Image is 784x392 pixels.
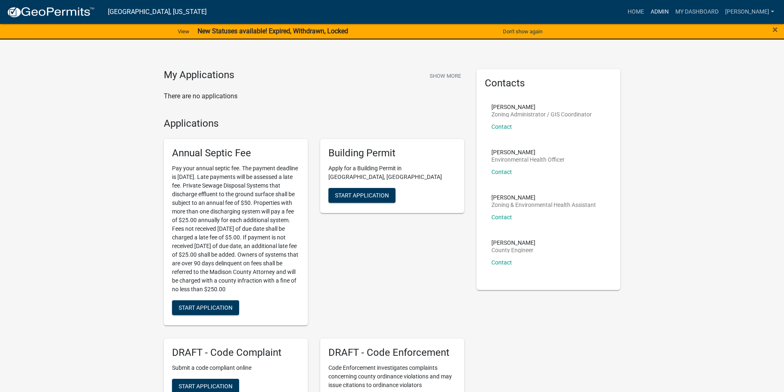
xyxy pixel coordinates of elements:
a: My Dashboard [672,4,722,20]
p: [PERSON_NAME] [491,195,596,200]
a: [GEOGRAPHIC_DATA], [US_STATE] [108,5,207,19]
span: Start Application [179,383,233,389]
button: Show More [426,69,464,83]
h4: Applications [164,118,464,130]
button: Close [772,25,778,35]
span: Start Application [179,304,233,311]
button: Start Application [328,188,395,203]
p: [PERSON_NAME] [491,240,535,246]
span: Start Application [335,192,389,199]
p: [PERSON_NAME] [491,149,565,155]
h5: Contacts [485,77,612,89]
h5: Building Permit [328,147,456,159]
h5: Annual Septic Fee [172,147,300,159]
h5: DRAFT - Code Enforcement [328,347,456,359]
p: Apply for a Building Permit in [GEOGRAPHIC_DATA], [GEOGRAPHIC_DATA] [328,164,456,181]
p: Zoning & Environmental Health Assistant [491,202,596,208]
a: Contact [491,123,512,130]
a: Home [624,4,647,20]
p: Environmental Health Officer [491,157,565,162]
h5: DRAFT - Code Complaint [172,347,300,359]
p: Submit a code compliant online [172,364,300,372]
a: View [174,25,193,38]
p: Pay your annual septic fee. The payment deadline is [DATE]. Late payments will be assessed a late... [172,164,300,294]
p: County Engineer [491,247,535,253]
span: × [772,24,778,35]
p: There are no applications [164,91,464,101]
h4: My Applications [164,69,234,81]
a: [PERSON_NAME] [722,4,777,20]
a: Contact [491,214,512,220]
strong: New Statuses available! Expired, Withdrawn, Locked [198,27,348,35]
button: Don't show again [500,25,546,38]
a: Contact [491,259,512,266]
p: Zoning Administrator / GIS Coordinator [491,111,592,117]
button: Start Application [172,300,239,315]
a: Contact [491,169,512,175]
p: Code Enforcement investigates complaints concerning county ordinance violations and may issue cit... [328,364,456,390]
p: [PERSON_NAME] [491,104,592,110]
a: Admin [647,4,672,20]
